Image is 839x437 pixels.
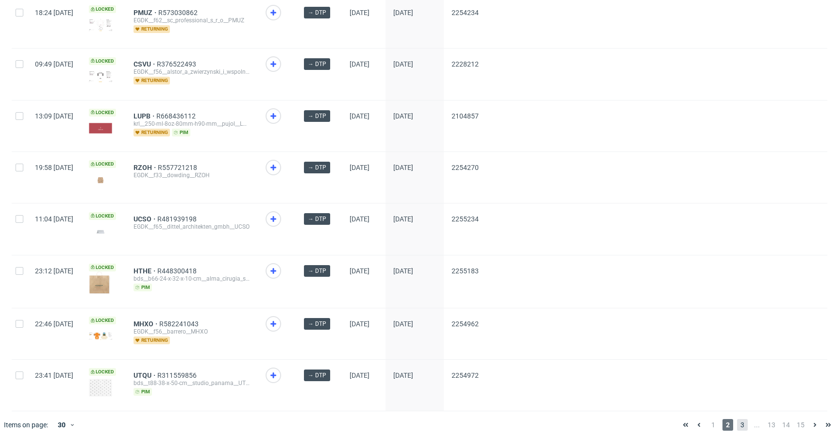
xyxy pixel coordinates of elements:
[766,419,777,431] span: 13
[35,215,73,223] span: 11:04 [DATE]
[134,371,157,379] a: UTQU
[35,9,73,17] span: 18:24 [DATE]
[35,320,73,328] span: 22:46 [DATE]
[308,163,326,172] span: → DTP
[52,418,69,432] div: 30
[35,60,73,68] span: 09:49 [DATE]
[89,71,112,82] img: version_two_editor_design.png
[157,60,198,68] a: R376522493
[308,8,326,17] span: → DTP
[89,109,116,117] span: Locked
[737,419,748,431] span: 3
[89,5,116,13] span: Locked
[134,320,159,328] a: MHXO
[350,9,369,17] span: [DATE]
[752,419,762,431] span: ...
[134,284,152,291] span: pim
[134,25,170,33] span: returning
[452,60,479,68] span: 2228212
[134,328,250,336] div: EGDK__f56__barrero__MHXO
[393,215,413,223] span: [DATE]
[134,60,157,68] a: CSVU
[452,164,479,171] span: 2254270
[308,319,326,328] span: → DTP
[350,60,369,68] span: [DATE]
[795,419,806,431] span: 15
[89,212,116,220] span: Locked
[134,171,250,179] div: EGDK__f33__dowding__RZOH
[350,215,369,223] span: [DATE]
[134,388,152,396] span: pim
[134,68,250,76] div: EGDK__f56__alstor_a_zwierzynski_i_wspolnicy__CSVU
[134,267,157,275] a: HTHE
[4,420,48,430] span: Items on page:
[452,371,479,379] span: 2254972
[89,379,112,397] img: version_two_editor_design.png
[89,123,112,134] img: version_two_editor_design.png
[308,267,326,275] span: → DTP
[393,320,413,328] span: [DATE]
[708,419,719,431] span: 1
[35,112,73,120] span: 13:09 [DATE]
[134,164,158,171] a: RZOH
[157,215,199,223] a: R481939198
[452,9,479,17] span: 2254234
[158,164,199,171] a: R557721218
[172,129,190,136] span: pim
[157,371,199,379] a: R311559856
[393,164,413,171] span: [DATE]
[350,164,369,171] span: [DATE]
[452,320,479,328] span: 2254962
[134,275,250,283] div: bds__b66-24-x-32-x-10-cm__alma_cirugia_sl__HTHE
[134,17,250,24] div: EGDK__f62__sc_professional_s_r_o__PMUZ
[393,371,413,379] span: [DATE]
[134,379,250,387] div: bds__t88-38-x-50-cm__studio_panama__UTQU
[89,225,112,238] img: version_two_editor_design.png
[350,267,369,275] span: [DATE]
[158,9,200,17] a: R573030862
[393,9,413,17] span: [DATE]
[308,371,326,380] span: → DTP
[89,160,116,168] span: Locked
[89,317,116,324] span: Locked
[89,332,112,340] img: version_two_editor_design.png
[35,371,73,379] span: 23:41 [DATE]
[781,419,791,431] span: 14
[89,19,112,31] img: version_two_editor_design.png
[134,112,156,120] span: LUPB
[134,336,170,344] span: returning
[89,173,112,186] img: version_two_editor_design.png
[89,271,112,295] img: version_two_editor_design.png
[308,60,326,68] span: → DTP
[393,60,413,68] span: [DATE]
[35,267,73,275] span: 23:12 [DATE]
[134,77,170,84] span: returning
[89,57,116,65] span: Locked
[157,267,199,275] a: R448300418
[159,320,201,328] a: R582241043
[393,267,413,275] span: [DATE]
[350,320,369,328] span: [DATE]
[722,419,733,431] span: 2
[452,112,479,120] span: 2104857
[89,368,116,376] span: Locked
[89,264,116,271] span: Locked
[134,215,157,223] a: UCSO
[134,120,250,128] div: krl__250-ml-8oz-80mm-h90-mm__pujol__LUPB
[350,371,369,379] span: [DATE]
[156,112,198,120] a: R668436112
[134,9,158,17] a: PMUZ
